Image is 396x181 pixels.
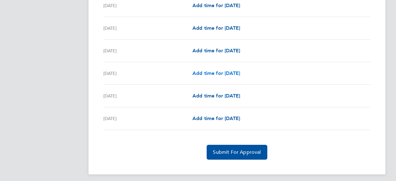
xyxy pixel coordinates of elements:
div: [DATE] [103,24,192,32]
a: Add time for [DATE] [192,24,240,32]
div: [DATE] [103,70,192,77]
button: Submit For Approval [207,145,267,160]
span: Add time for [DATE] [192,48,240,54]
a: Add time for [DATE] [192,70,240,77]
span: Submit For Approval [213,149,261,155]
a: Add time for [DATE] [192,2,240,9]
div: [DATE] [103,2,192,9]
a: Add time for [DATE] [192,92,240,100]
span: Add time for [DATE] [192,93,240,99]
span: Add time for [DATE] [192,70,240,76]
div: [DATE] [103,92,192,100]
span: Add time for [DATE] [192,2,240,8]
span: Add time for [DATE] [192,115,240,121]
a: Add time for [DATE] [192,47,240,54]
div: [DATE] [103,115,192,122]
a: Add time for [DATE] [192,115,240,122]
span: Add time for [DATE] [192,25,240,31]
div: [DATE] [103,47,192,54]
